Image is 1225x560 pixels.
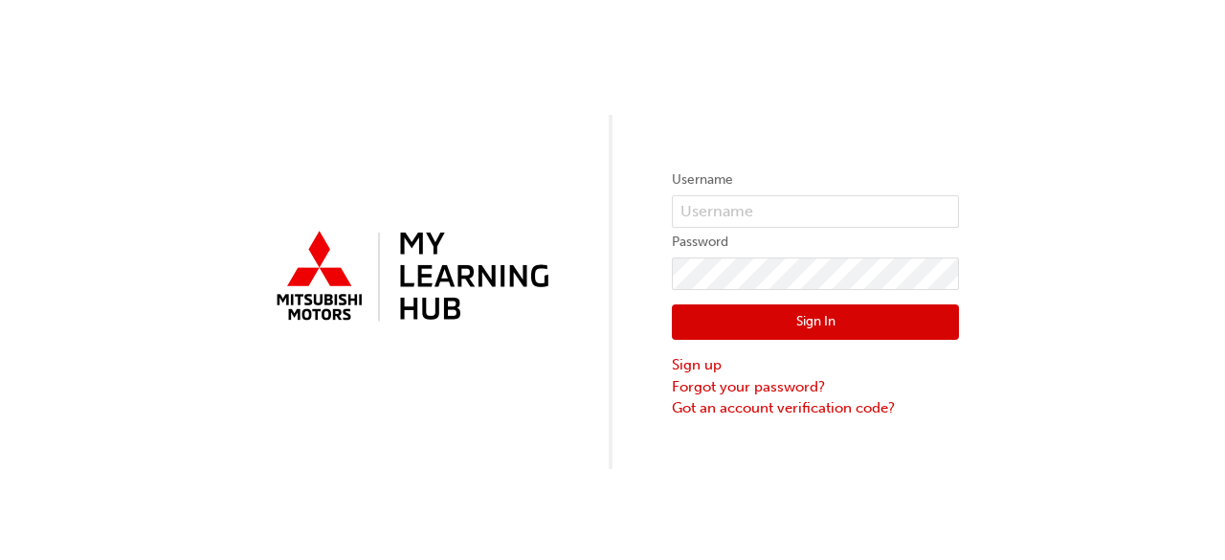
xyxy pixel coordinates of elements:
[672,195,959,228] input: Username
[266,223,553,332] img: mmal
[672,376,959,398] a: Forgot your password?
[672,168,959,191] label: Username
[672,304,959,341] button: Sign In
[672,397,959,419] a: Got an account verification code?
[672,231,959,254] label: Password
[672,354,959,376] a: Sign up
